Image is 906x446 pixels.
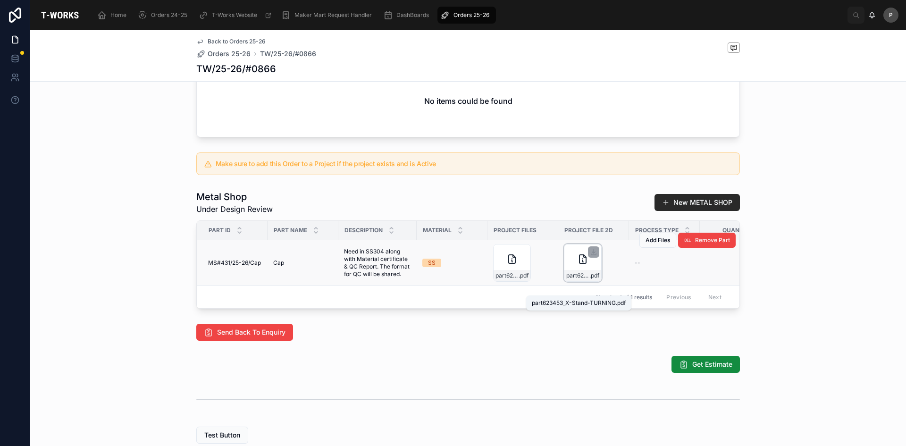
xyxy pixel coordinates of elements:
[110,11,126,19] span: Home
[278,7,378,24] a: Maker Mart Request Handler
[428,259,436,267] div: SS
[722,227,753,234] span: Quantity
[671,356,740,373] button: Get Estimate
[196,324,293,341] button: Send Back To Enquiry
[208,38,266,45] span: Back to Orders 25-26
[294,11,372,19] span: Maker Mart Request Handler
[196,62,276,76] h1: TW/25-26/#0866
[196,427,248,444] button: Test Button
[260,49,316,59] a: TW/25-26/#0866
[216,160,732,167] h5: Make sure to add this Order to a Project if the project exists and is Active
[196,38,266,45] a: Back to Orders 25-26
[635,259,640,267] span: --
[208,259,261,267] span: MS#431/25-26/Cap
[273,259,284,267] span: Cap
[209,227,231,234] span: Part ID
[424,95,512,107] h2: No items could be found
[453,11,489,19] span: Orders 25-26
[635,227,679,234] span: Process Type
[705,259,765,267] span: 3
[204,430,240,440] span: Test Button
[495,272,519,279] span: part623453_X-Stand-TURNING
[437,7,496,24] a: Orders 25-26
[196,7,277,24] a: T-Works Website
[889,11,893,19] span: P
[151,11,187,19] span: Orders 24-25
[196,190,273,203] h1: Metal Shop
[217,328,285,337] span: Send Back To Enquiry
[646,236,670,244] span: Add Files
[212,11,257,19] span: T-Works Website
[678,233,736,248] button: Remove Part
[38,8,82,23] img: App logo
[494,227,537,234] span: Project Files
[396,11,429,19] span: DashBoards
[654,194,740,211] button: New METAL SHOP
[639,233,676,248] button: Add Files
[135,7,194,24] a: Orders 24-25
[344,227,383,234] span: Description
[94,7,133,24] a: Home
[274,227,307,234] span: Part Name
[695,236,730,244] span: Remove Part
[595,294,652,301] span: Showing 1 of 1 results
[423,227,452,234] span: Material
[344,248,411,278] span: Need in SS304 along with Material certificate & QC Report. The format for QC will be shared.
[90,5,847,25] div: scrollable content
[692,360,732,369] span: Get Estimate
[208,49,251,59] span: Orders 25-26
[589,272,599,279] span: .pdf
[519,272,528,279] span: .pdf
[196,203,273,215] span: Under Design Review
[532,299,626,307] div: part623453_X-Stand-TURNING.pdf
[380,7,436,24] a: DashBoards
[566,272,589,279] span: part623453_X-Stand-TURNING
[196,49,251,59] a: Orders 25-26
[564,227,613,234] span: Project File 2D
